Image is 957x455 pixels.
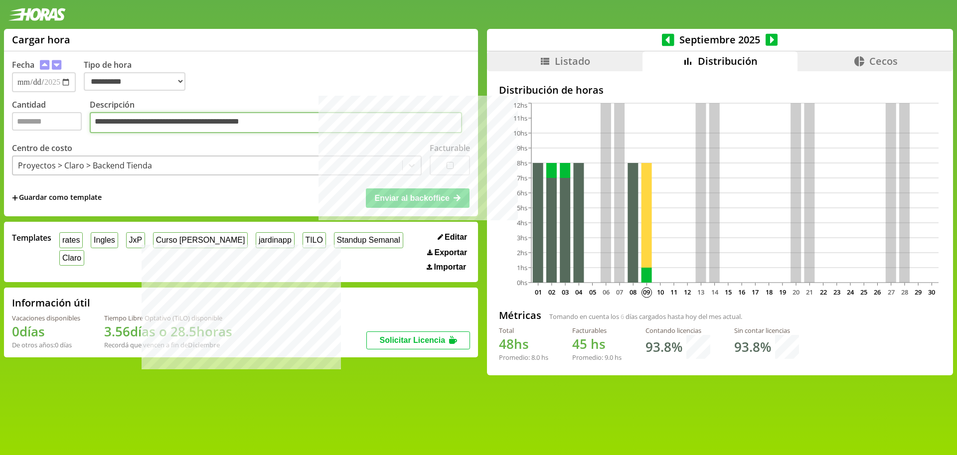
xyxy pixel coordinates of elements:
[698,54,758,68] span: Distribución
[84,59,193,92] label: Tipo de hora
[643,288,650,297] text: 09
[674,33,766,46] span: Septiembre 2025
[188,340,220,349] b: Diciembre
[499,308,541,322] h2: Métricas
[888,288,895,297] text: 27
[517,188,527,197] tspan: 6hs
[734,338,771,356] h1: 93.8 %
[874,288,881,297] text: 26
[12,296,90,309] h2: Información útil
[621,312,624,321] span: 6
[517,248,527,257] tspan: 2hs
[12,192,18,203] span: +
[499,326,548,335] div: Total
[535,288,542,297] text: 01
[793,288,799,297] text: 20
[84,72,185,91] select: Tipo de hora
[513,114,527,123] tspan: 11hs
[711,288,719,297] text: 14
[379,336,445,344] span: Solicitar Licencia
[153,232,248,248] button: Curso [PERSON_NAME]
[424,248,470,258] button: Exportar
[572,353,622,362] div: Promedio: hs
[12,340,80,349] div: De otros años: 0 días
[90,99,470,136] label: Descripción
[575,288,583,297] text: 04
[657,288,664,297] text: 10
[435,248,468,257] span: Exportar
[91,232,118,248] button: Ingles
[430,143,470,153] label: Facturable
[12,99,90,136] label: Cantidad
[517,278,527,287] tspan: 0hs
[549,312,742,321] span: Tomando en cuenta los días cargados hasta hoy del mes actual.
[517,144,527,152] tspan: 9hs
[499,335,514,353] span: 48
[90,112,462,133] textarea: Descripción
[901,288,908,297] text: 28
[375,194,450,202] span: Enviar al backoffice
[303,232,326,248] button: TILO
[366,188,470,207] button: Enviar al backoffice
[435,232,471,242] button: Editar
[603,288,610,297] text: 06
[104,313,232,322] div: Tiempo Libre Optativo (TiLO) disponible
[548,288,555,297] text: 02
[630,288,637,297] text: 08
[589,288,596,297] text: 05
[684,288,691,297] text: 12
[562,288,569,297] text: 03
[517,173,527,182] tspan: 7hs
[738,288,745,297] text: 16
[616,288,623,297] text: 07
[605,353,613,362] span: 9.0
[928,288,935,297] text: 30
[104,322,232,340] h1: 3.56 días o 28.5 horas
[499,353,548,362] div: Promedio: hs
[12,322,80,340] h1: 0 días
[366,331,470,349] button: Solicitar Licencia
[765,288,772,297] text: 18
[517,218,527,227] tspan: 4hs
[869,54,898,68] span: Cecos
[434,263,466,272] span: Importar
[445,233,467,242] span: Editar
[12,33,70,46] h1: Cargar hora
[517,203,527,212] tspan: 5hs
[572,335,587,353] span: 45
[670,288,677,297] text: 11
[572,326,622,335] div: Facturables
[8,8,66,21] img: logotipo
[915,288,922,297] text: 29
[59,232,83,248] button: rates
[517,263,527,272] tspan: 1hs
[779,288,786,297] text: 19
[752,288,759,297] text: 17
[12,232,51,243] span: Templates
[499,335,548,353] h1: hs
[334,232,403,248] button: Standup Semanal
[513,129,527,138] tspan: 10hs
[725,288,732,297] text: 15
[12,192,102,203] span: +Guardar como template
[12,59,34,70] label: Fecha
[513,101,527,110] tspan: 12hs
[104,340,232,349] div: Recordá que vencen a fin de
[847,288,854,297] text: 24
[499,83,941,97] h2: Distribución de horas
[860,288,867,297] text: 25
[697,288,704,297] text: 13
[734,326,799,335] div: Sin contar licencias
[645,326,710,335] div: Contando licencias
[806,288,813,297] text: 21
[12,313,80,322] div: Vacaciones disponibles
[12,143,72,153] label: Centro de costo
[18,160,152,171] div: Proyectos > Claro > Backend Tienda
[256,232,294,248] button: jardinapp
[531,353,540,362] span: 8.0
[517,233,527,242] tspan: 3hs
[555,54,590,68] span: Listado
[572,335,622,353] h1: hs
[59,250,84,266] button: Claro
[517,158,527,167] tspan: 8hs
